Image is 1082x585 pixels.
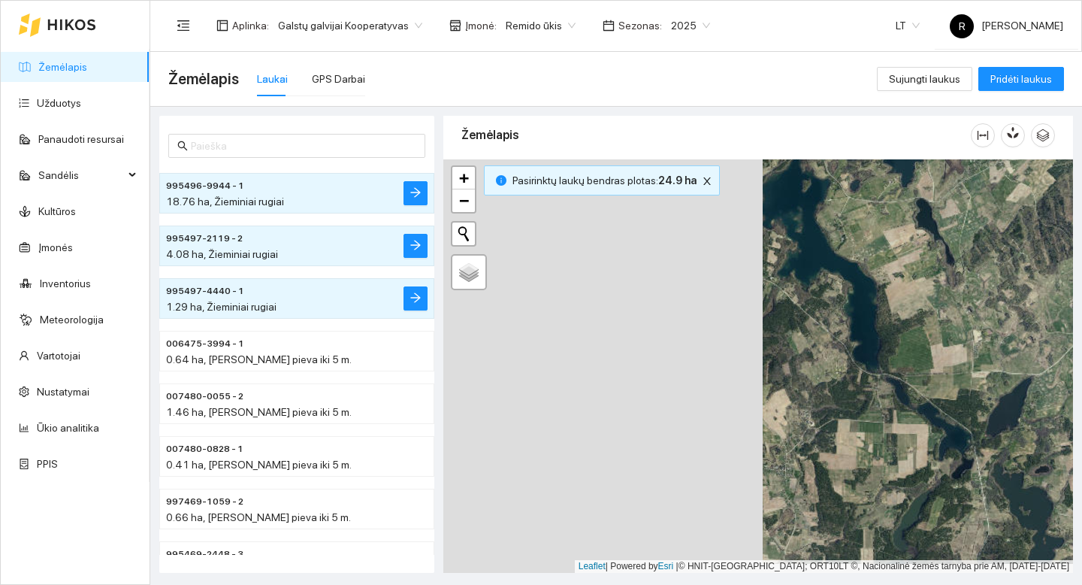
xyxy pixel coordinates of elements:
[191,138,416,154] input: Paieška
[37,422,99,434] a: Ūkio analitika
[459,168,469,187] span: +
[38,205,76,217] a: Kultūros
[177,19,190,32] span: menu-fold
[166,179,244,193] span: 995496-9944 - 1
[603,20,615,32] span: calendar
[166,284,244,299] span: 995497-4440 - 1
[699,176,715,186] span: close
[166,353,352,365] span: 0.64 ha, [PERSON_NAME] pieva iki 5 m.
[461,114,971,156] div: Žemėlapis
[278,14,422,37] span: Galstų galvijai Kooperatyvas
[312,71,365,87] div: GPS Darbai
[452,167,475,189] a: Zoom in
[465,17,497,34] span: Įmonė :
[877,73,972,85] a: Sujungti laukus
[959,14,966,38] span: R
[972,129,994,141] span: column-width
[671,14,710,37] span: 2025
[37,458,58,470] a: PPIS
[658,561,674,571] a: Esri
[403,286,428,311] button: arrow-right
[166,248,278,260] span: 4.08 ha, Žieminiai rugiai
[950,20,1063,32] span: [PERSON_NAME]
[452,256,485,289] a: Layers
[506,14,576,37] span: Remido ūkis
[410,186,422,201] span: arrow-right
[168,67,239,91] span: Žemėlapis
[676,561,679,571] span: |
[496,175,506,186] span: info-circle
[410,239,422,253] span: arrow-right
[166,389,243,404] span: 007480-0055 - 2
[166,547,243,562] span: 995469-2448 - 3
[166,406,352,418] span: 1.46 ha, [PERSON_NAME] pieva iki 5 m.
[403,181,428,205] button: arrow-right
[990,71,1052,87] span: Pridėti laukus
[658,174,697,186] b: 24.9 ha
[177,141,188,151] span: search
[38,160,124,190] span: Sandėlis
[410,292,422,306] span: arrow-right
[166,511,351,523] span: 0.66 ha, [PERSON_NAME] pieva iki 5 m.
[38,241,73,253] a: Įmonės
[579,561,606,571] a: Leaflet
[978,67,1064,91] button: Pridėti laukus
[403,234,428,258] button: arrow-right
[38,61,87,73] a: Žemėlapis
[40,277,91,289] a: Inventorius
[512,172,697,189] span: Pasirinktų laukų bendras plotas :
[166,442,243,456] span: 007480-0828 - 1
[166,337,244,351] span: 006475-3994 - 1
[452,223,475,245] button: Initiate a new search
[889,71,960,87] span: Sujungti laukus
[166,232,243,246] span: 995497-2119 - 2
[698,172,716,190] button: close
[971,123,995,147] button: column-width
[449,20,461,32] span: shop
[168,11,198,41] button: menu-fold
[40,314,104,326] a: Meteorologija
[37,350,80,362] a: Vartotojai
[257,71,288,87] div: Laukai
[877,67,972,91] button: Sujungti laukus
[166,459,352,471] span: 0.41 ha, [PERSON_NAME] pieva iki 5 m.
[216,20,228,32] span: layout
[459,191,469,210] span: −
[896,14,920,37] span: LT
[618,17,662,34] span: Sezonas :
[38,133,124,145] a: Panaudoti resursai
[575,560,1073,573] div: | Powered by © HNIT-[GEOGRAPHIC_DATA]; ORT10LT ©, Nacionalinė žemės tarnyba prie AM, [DATE]-[DATE]
[166,495,243,509] span: 997469-1059 - 2
[166,301,277,313] span: 1.29 ha, Žieminiai rugiai
[166,196,284,208] span: 18.76 ha, Žieminiai rugiai
[37,97,81,109] a: Užduotys
[232,17,269,34] span: Aplinka :
[978,73,1064,85] a: Pridėti laukus
[37,386,89,398] a: Nustatymai
[452,189,475,212] a: Zoom out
